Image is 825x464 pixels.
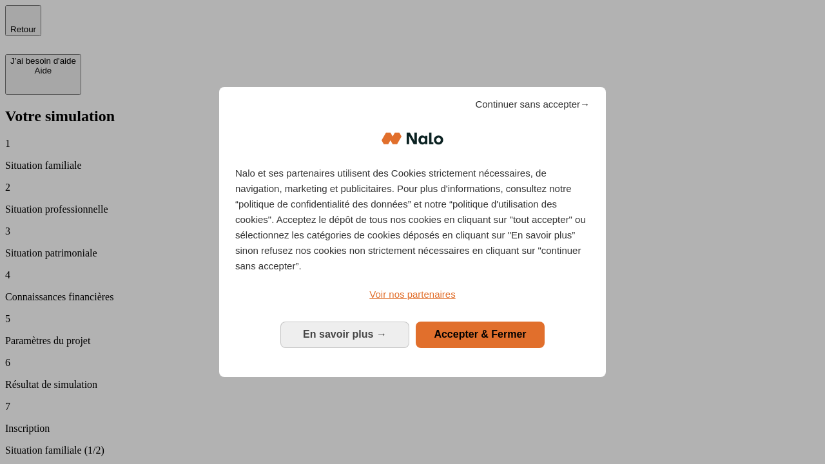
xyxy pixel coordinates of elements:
a: Voir nos partenaires [235,287,590,302]
span: Voir nos partenaires [369,289,455,300]
span: Continuer sans accepter→ [475,97,590,112]
img: Logo [382,119,443,158]
button: En savoir plus: Configurer vos consentements [280,322,409,347]
button: Accepter & Fermer: Accepter notre traitement des données et fermer [416,322,545,347]
div: Bienvenue chez Nalo Gestion du consentement [219,87,606,376]
p: Nalo et ses partenaires utilisent des Cookies strictement nécessaires, de navigation, marketing e... [235,166,590,274]
span: Accepter & Fermer [434,329,526,340]
span: En savoir plus → [303,329,387,340]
